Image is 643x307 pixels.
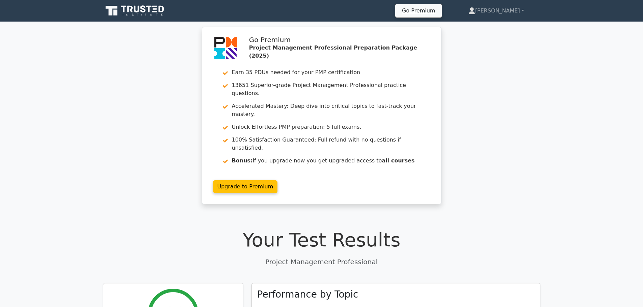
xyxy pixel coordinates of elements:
a: Go Premium [398,6,439,15]
a: Upgrade to Premium [213,180,278,193]
h3: Performance by Topic [257,289,358,300]
p: Project Management Professional [103,257,540,267]
h1: Your Test Results [103,228,540,251]
a: [PERSON_NAME] [452,4,540,18]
